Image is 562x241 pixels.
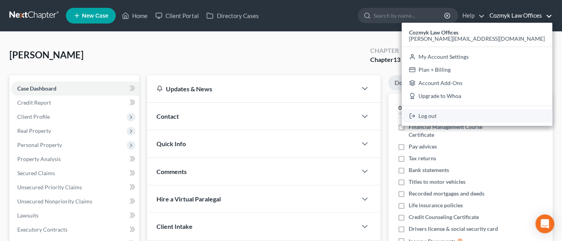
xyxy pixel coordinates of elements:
[11,180,139,194] a: Unsecured Priority Claims
[118,9,151,23] a: Home
[409,35,545,42] span: [PERSON_NAME][EMAIL_ADDRESS][DOMAIN_NAME]
[409,190,484,198] span: Recorded mortgages and deeds
[11,166,139,180] a: Secured Claims
[17,170,55,176] span: Secured Claims
[409,178,466,186] span: Titles to motor vehicles
[393,56,400,63] span: 13
[409,143,437,150] span: Pay advices
[402,76,552,90] a: Account Add-Ons
[202,9,262,23] a: Directory Cases
[409,123,505,139] span: Financial Management Course Certificate
[409,29,458,36] strong: Cozmyk Law Offices
[398,104,434,111] strong: 0% Completed
[402,23,552,126] div: Cozmyk Law Offices
[156,140,186,147] span: Quick Info
[402,50,552,63] a: My Account Settings
[11,194,139,208] a: Unsecured Nonpriority Claims
[156,112,179,120] span: Contact
[17,113,50,120] span: Client Profile
[17,141,62,148] span: Personal Property
[82,13,108,19] span: New Case
[156,223,193,230] span: Client Intake
[17,85,56,92] span: Case Dashboard
[402,90,552,103] a: Upgrade to Whoa
[486,9,552,23] a: Cozmyk Law Offices
[17,212,38,219] span: Lawsuits
[409,201,463,209] span: Life insurance policies
[17,156,61,162] span: Property Analysis
[402,63,552,76] a: Plan + Billing
[388,75,415,91] a: Docs
[370,46,400,55] div: Chapter
[458,9,485,23] a: Help
[17,184,82,190] span: Unsecured Priority Claims
[156,85,347,93] div: Updates & News
[9,49,84,60] span: [PERSON_NAME]
[156,195,221,203] span: Hire a Virtual Paralegal
[11,152,139,166] a: Property Analysis
[373,8,445,23] input: Search by name...
[409,213,479,221] span: Credit Counseling Certificate
[17,99,51,106] span: Credit Report
[151,9,202,23] a: Client Portal
[11,96,139,110] a: Credit Report
[17,127,51,134] span: Real Property
[17,226,67,233] span: Executory Contracts
[409,154,436,162] span: Tax returns
[11,82,139,96] a: Case Dashboard
[402,109,552,123] a: Log out
[409,166,449,174] span: Bank statements
[156,168,187,175] span: Comments
[409,225,498,233] span: Drivers license & social security card
[535,214,554,233] div: Open Intercom Messenger
[11,208,139,223] a: Lawsuits
[370,55,400,64] div: Chapter
[17,198,92,205] span: Unsecured Nonpriority Claims
[11,223,139,237] a: Executory Contracts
